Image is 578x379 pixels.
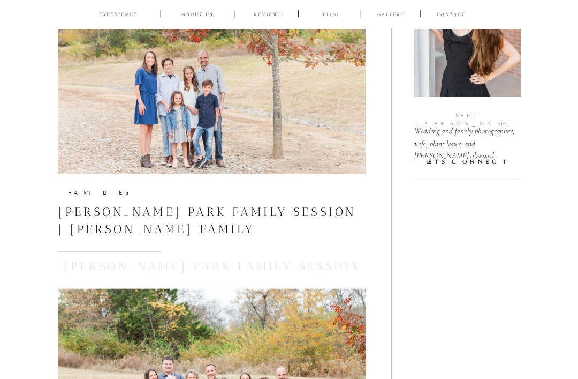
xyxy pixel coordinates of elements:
[414,125,527,148] p: Wedding and family photographer, wife, plant lover, and [PERSON_NAME] obsessed
[316,11,347,20] a: BLOG
[245,11,291,20] a: reviews
[426,158,510,165] b: lets connect
[95,11,141,20] a: EXPERIENCE
[68,189,131,196] a: Families
[58,258,366,275] h1: [PERSON_NAME] Park Family Session
[175,11,221,20] a: ABOUT US
[58,204,366,237] h3: [PERSON_NAME] Park Family Session | [PERSON_NAME] Family
[375,11,407,20] a: Gallery
[414,112,521,119] p: meet [PERSON_NAME]
[435,11,467,20] a: CONTACT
